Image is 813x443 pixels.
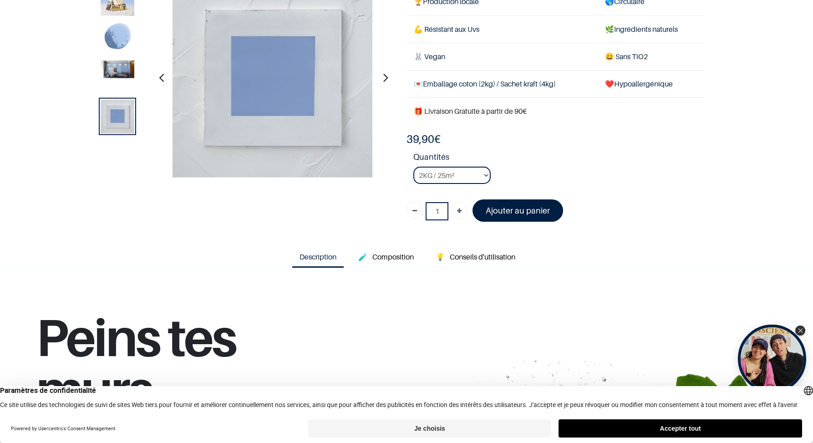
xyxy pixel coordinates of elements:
div: Tolstoy bubble widget [738,325,806,393]
span: 💪 Résistant aux Uvs [414,25,479,34]
div: Open Tolstoy [738,325,806,393]
font: Ajouter au panier [486,206,550,215]
b: € [406,132,441,146]
img: Product image [101,60,134,78]
span: 😄 S [605,52,620,61]
td: Emballage coton (2kg) / Sachet kraft (4kg) [406,70,598,97]
span: Composition [372,252,414,261]
font: 🎁 Livraison Gratuite à partir de 90€ [414,107,527,116]
h1: Peins tes murs, [36,311,366,426]
img: Product image [101,21,134,55]
span: Conseils d'utilisation [450,252,515,261]
strong: Quantités [413,151,705,167]
span: Description [300,252,336,261]
span: 💡 [436,252,445,261]
iframe: Tidio Chat [766,384,809,427]
span: 💌 [414,79,423,88]
img: Product image [101,99,134,133]
div: Close Tolstoy widget [795,326,805,336]
a: Supprimer [406,202,423,219]
span: 🌿 [605,25,614,34]
span: 39,90 [406,132,434,146]
span: 🐰 Vegan [414,52,445,61]
td: Ingrédients naturels [598,15,705,43]
div: Open Tolstoy widget [738,325,806,393]
a: Ajouter au panier [473,199,563,222]
td: ans TiO2 [598,43,705,70]
td: ❤️Hypoallergénique [598,70,705,97]
a: Ajouter [451,202,467,219]
span: 🧪 [358,252,367,261]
